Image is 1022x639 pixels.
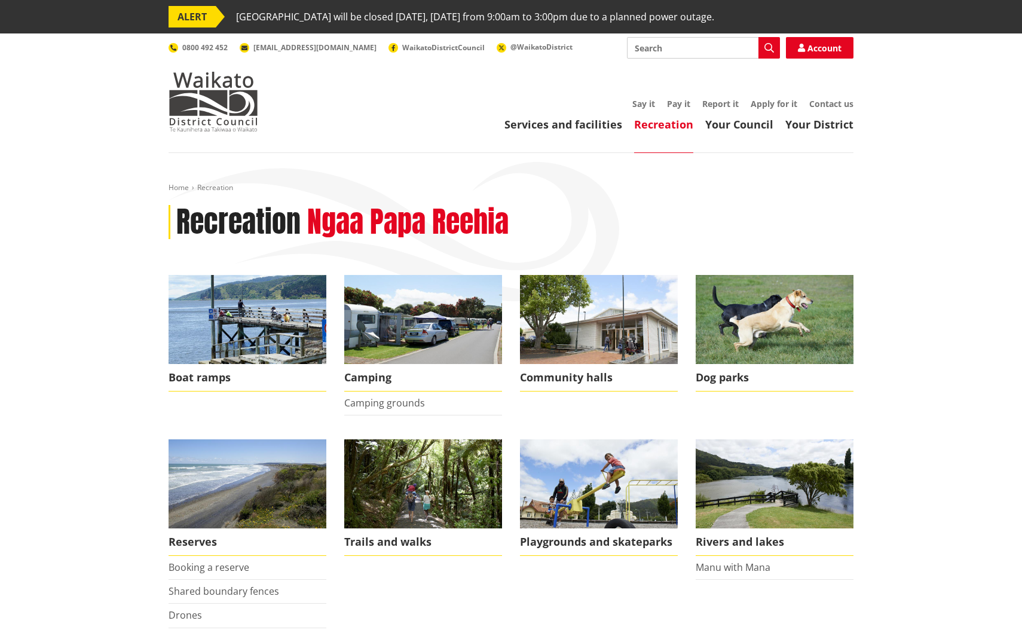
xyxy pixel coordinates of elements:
span: Reserves [169,528,326,556]
span: Camping [344,364,502,392]
a: Recreation [634,117,693,132]
img: Ngaruawahia Memorial Hall [520,275,678,364]
input: Search input [627,37,780,59]
span: Playgrounds and skateparks [520,528,678,556]
img: Playground in Ngaruawahia [520,439,678,528]
a: Services and facilities [504,117,622,132]
a: Shared boundary fences [169,585,279,598]
span: Trails and walks [344,528,502,556]
img: Find your local dog park [696,275,853,364]
span: Dog parks [696,364,853,392]
a: Home [169,182,189,192]
a: A family enjoying a playground in Ngaruawahia Playgrounds and skateparks [520,439,678,556]
a: Port Waikato coastal reserve Reserves [169,439,326,556]
img: Waikato District Council - Te Kaunihera aa Takiwaa o Waikato [169,72,258,132]
a: Say it [632,98,655,109]
span: Rivers and lakes [696,528,853,556]
a: Port Waikato council maintained boat ramp Boat ramps [169,275,326,392]
a: Booking a reserve [169,561,249,574]
a: Find your local dog park Dog parks [696,275,853,392]
a: Bridal Veil Falls scenic walk is located near Raglan in the Waikato Trails and walks [344,439,502,556]
img: Port Waikato boat ramp [169,275,326,364]
a: 0800 492 452 [169,42,228,53]
img: Port Waikato coastal reserve [169,439,326,528]
a: Pay it [667,98,690,109]
a: Your District [785,117,853,132]
a: Drones [169,609,202,622]
span: WaikatoDistrictCouncil [402,42,485,53]
a: @WaikatoDistrict [497,42,573,52]
a: Report it [702,98,739,109]
a: [EMAIL_ADDRESS][DOMAIN_NAME] [240,42,377,53]
img: Waikato River, Ngaruawahia [696,439,853,528]
span: Community halls [520,364,678,392]
span: ALERT [169,6,216,27]
a: Ngaruawahia Memorial Hall Community halls [520,275,678,392]
img: Bridal Veil Falls [344,439,502,528]
span: [GEOGRAPHIC_DATA] will be closed [DATE], [DATE] from 9:00am to 3:00pm due to a planned power outage. [236,6,714,27]
img: camping-ground-v2 [344,275,502,364]
span: Recreation [197,182,233,192]
a: The Waikato River flowing through Ngaruawahia Rivers and lakes [696,439,853,556]
a: Camping grounds [344,396,425,409]
span: [EMAIL_ADDRESS][DOMAIN_NAME] [253,42,377,53]
a: Your Council [705,117,773,132]
span: 0800 492 452 [182,42,228,53]
a: Manu with Mana [696,561,770,574]
span: Boat ramps [169,364,326,392]
nav: breadcrumb [169,183,853,193]
span: @WaikatoDistrict [510,42,573,52]
a: Apply for it [751,98,797,109]
a: WaikatoDistrictCouncil [388,42,485,53]
a: Contact us [809,98,853,109]
h2: Ngaa Papa Reehia [307,205,509,240]
h1: Recreation [176,205,301,240]
a: camping-ground-v2 Camping [344,275,502,392]
a: Account [786,37,853,59]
